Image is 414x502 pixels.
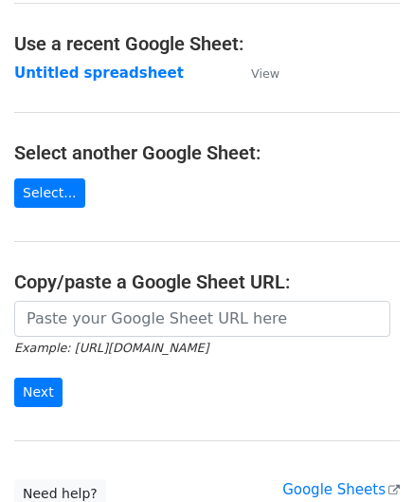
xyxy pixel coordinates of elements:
[14,65,184,82] a: Untitled spreadsheet
[282,481,400,498] a: Google Sheets
[14,341,208,355] small: Example: [URL][DOMAIN_NAME]
[251,66,279,81] small: View
[232,65,279,82] a: View
[14,141,400,164] h4: Select another Google Sheet:
[14,178,85,208] a: Select...
[14,32,400,55] h4: Use a recent Google Sheet:
[14,270,400,293] h4: Copy/paste a Google Sheet URL:
[14,301,390,337] input: Paste your Google Sheet URL here
[14,378,63,407] input: Next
